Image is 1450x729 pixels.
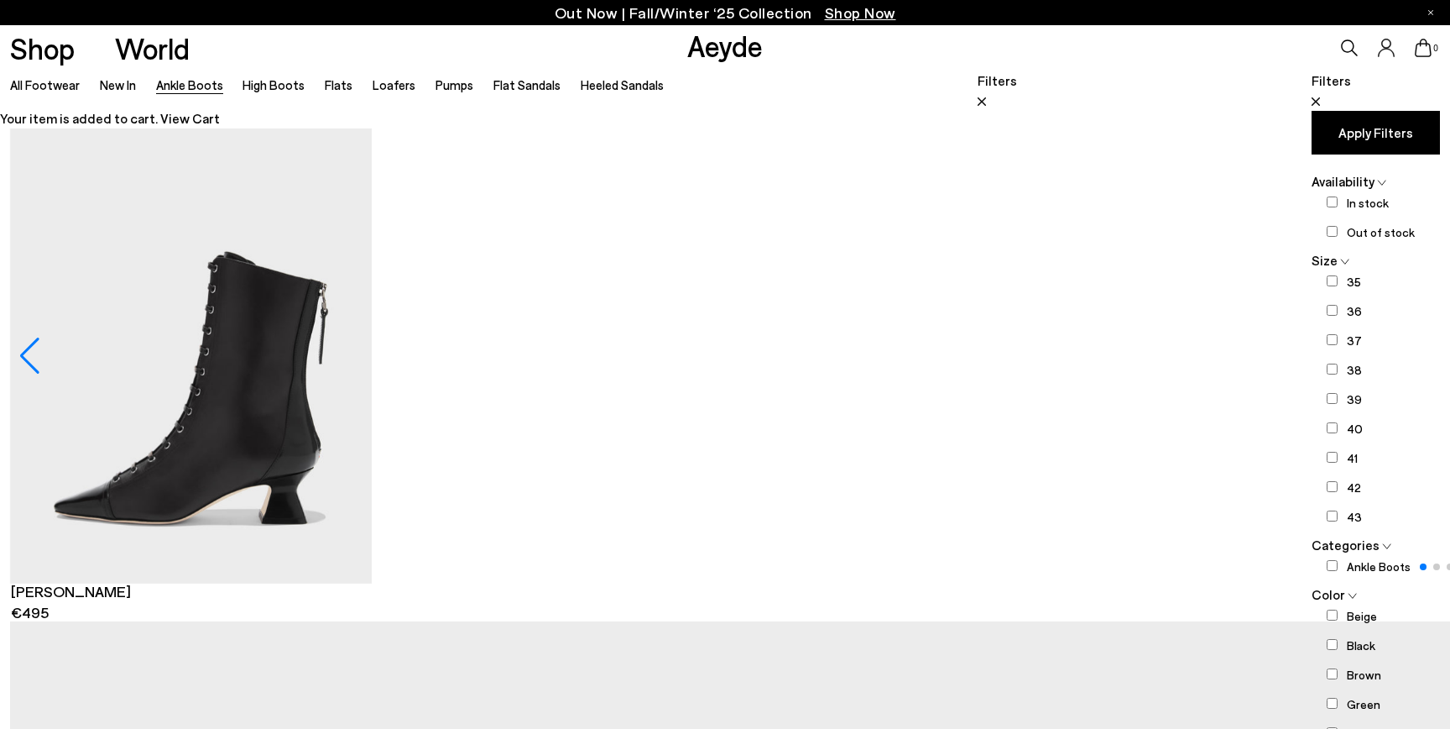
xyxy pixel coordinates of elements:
[978,72,1017,88] span: Filters
[325,77,352,92] a: Flats
[1312,537,1380,553] span: Categories
[687,28,763,63] a: Aeyde
[1347,194,1389,212] label: In stock
[1312,252,1338,268] span: Size
[10,128,372,584] img: Gwen Lace-Up Boots
[11,582,131,601] span: [PERSON_NAME]
[733,128,1095,584] img: Gwen Lace-Up Boots
[1432,44,1440,53] span: 0
[1347,302,1362,320] label: 36
[1312,173,1374,189] span: Availability
[825,3,896,22] span: Navigate to /collections/new-in
[1347,695,1380,713] label: Green
[1312,72,1351,88] span: Filters
[160,110,220,126] a: View Cart
[1347,666,1381,684] label: Brown
[10,128,372,584] div: 1 / 6
[1312,111,1440,155] button: Apply Filters
[372,128,733,584] img: Gwen Lace-Up Boots
[733,128,1095,584] div: 3 / 6
[436,77,473,92] a: Pumps
[18,338,41,375] div: Previous slide
[1347,361,1362,379] label: 38
[1312,586,1345,602] span: Color
[555,3,896,24] p: Out Now | Fall/Winter ‘25 Collection
[11,603,49,621] span: €495
[1347,420,1363,438] label: 40
[1347,508,1362,526] label: 43
[1415,39,1432,57] a: 0
[373,77,415,92] a: Loafers
[10,34,75,63] a: Shop
[1347,607,1377,625] label: Beige
[1347,273,1361,291] label: 35
[10,77,80,92] a: All Footwear
[1347,449,1358,467] label: 41
[581,77,664,92] a: Heeled Sandals
[156,77,223,92] a: Ankle Boots
[1347,223,1415,241] label: Out of stock
[1347,332,1362,349] label: 37
[1347,637,1375,654] label: Black
[1347,391,1362,408] label: 39
[100,77,136,92] a: New In
[115,34,190,63] a: World
[493,77,561,92] a: Flat Sandals
[243,77,305,92] a: High Boots
[372,128,733,584] div: 2 / 6
[1347,479,1361,496] label: 42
